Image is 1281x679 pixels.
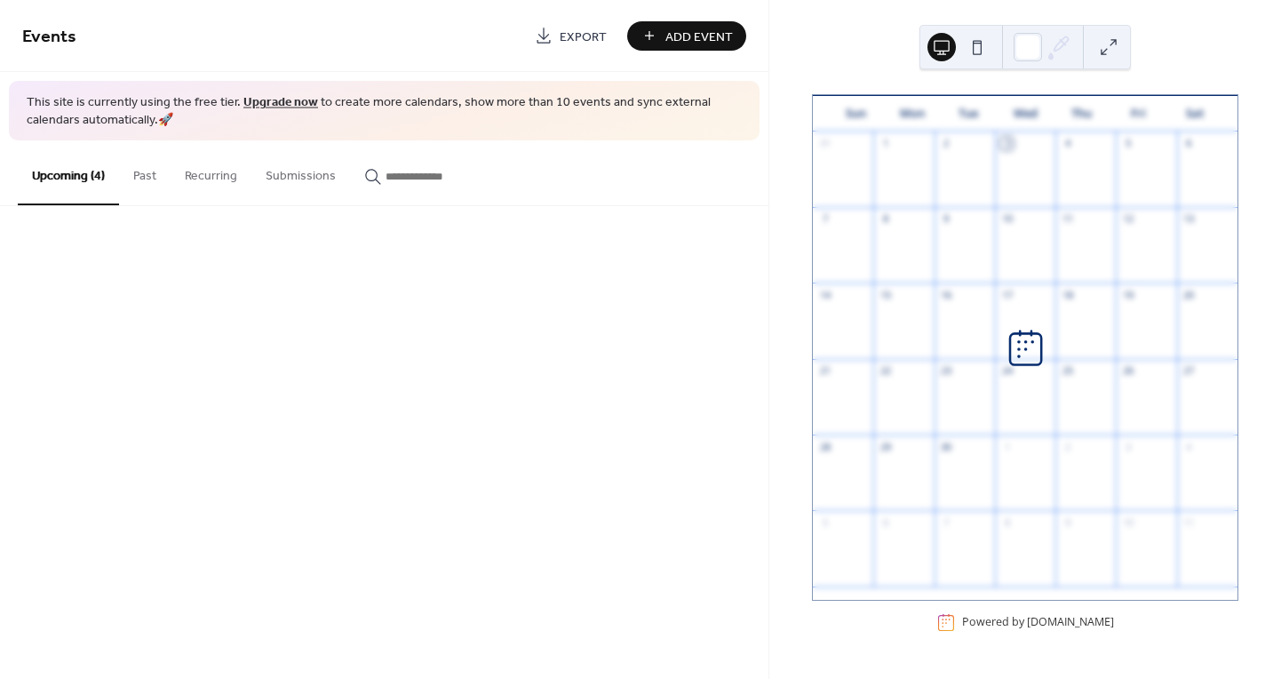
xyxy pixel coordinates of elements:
[1166,96,1223,132] div: Sat
[940,212,953,226] div: 9
[1110,96,1167,132] div: Fri
[827,96,884,132] div: Sun
[171,140,251,204] button: Recurring
[1061,440,1074,453] div: 2
[997,96,1054,132] div: Wed
[1000,515,1014,529] div: 8
[1000,364,1014,378] div: 24
[1000,137,1014,150] div: 3
[818,137,831,150] div: 31
[940,137,953,150] div: 2
[818,440,831,453] div: 28
[251,140,350,204] button: Submissions
[879,288,892,301] div: 15
[962,615,1114,630] div: Powered by
[1061,364,1074,378] div: 25
[1121,515,1134,529] div: 10
[879,440,892,453] div: 29
[818,212,831,226] div: 7
[941,96,998,132] div: Tue
[1121,288,1134,301] div: 19
[879,137,892,150] div: 1
[18,140,119,205] button: Upcoming (4)
[1061,515,1074,529] div: 9
[1121,364,1134,378] div: 26
[1121,212,1134,226] div: 12
[521,21,620,51] a: Export
[1061,137,1074,150] div: 4
[1027,615,1114,630] a: [DOMAIN_NAME]
[27,94,742,129] span: This site is currently using the free tier. to create more calendars, show more than 10 events an...
[940,288,953,301] div: 16
[243,91,318,115] a: Upgrade now
[1000,212,1014,226] div: 10
[1182,137,1196,150] div: 6
[560,28,607,46] span: Export
[1054,96,1110,132] div: Thu
[879,212,892,226] div: 8
[1000,288,1014,301] div: 17
[119,140,171,204] button: Past
[940,440,953,453] div: 30
[627,21,746,51] button: Add Event
[1182,364,1196,378] div: 27
[818,288,831,301] div: 14
[879,364,892,378] div: 22
[940,364,953,378] div: 23
[940,515,953,529] div: 7
[1061,212,1074,226] div: 11
[1182,440,1196,453] div: 4
[1121,137,1134,150] div: 5
[665,28,733,46] span: Add Event
[1000,440,1014,453] div: 1
[1061,288,1074,301] div: 18
[1182,212,1196,226] div: 13
[1121,440,1134,453] div: 3
[884,96,941,132] div: Mon
[818,515,831,529] div: 5
[1182,515,1196,529] div: 11
[818,364,831,378] div: 21
[22,20,76,54] span: Events
[879,515,892,529] div: 6
[1182,288,1196,301] div: 20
